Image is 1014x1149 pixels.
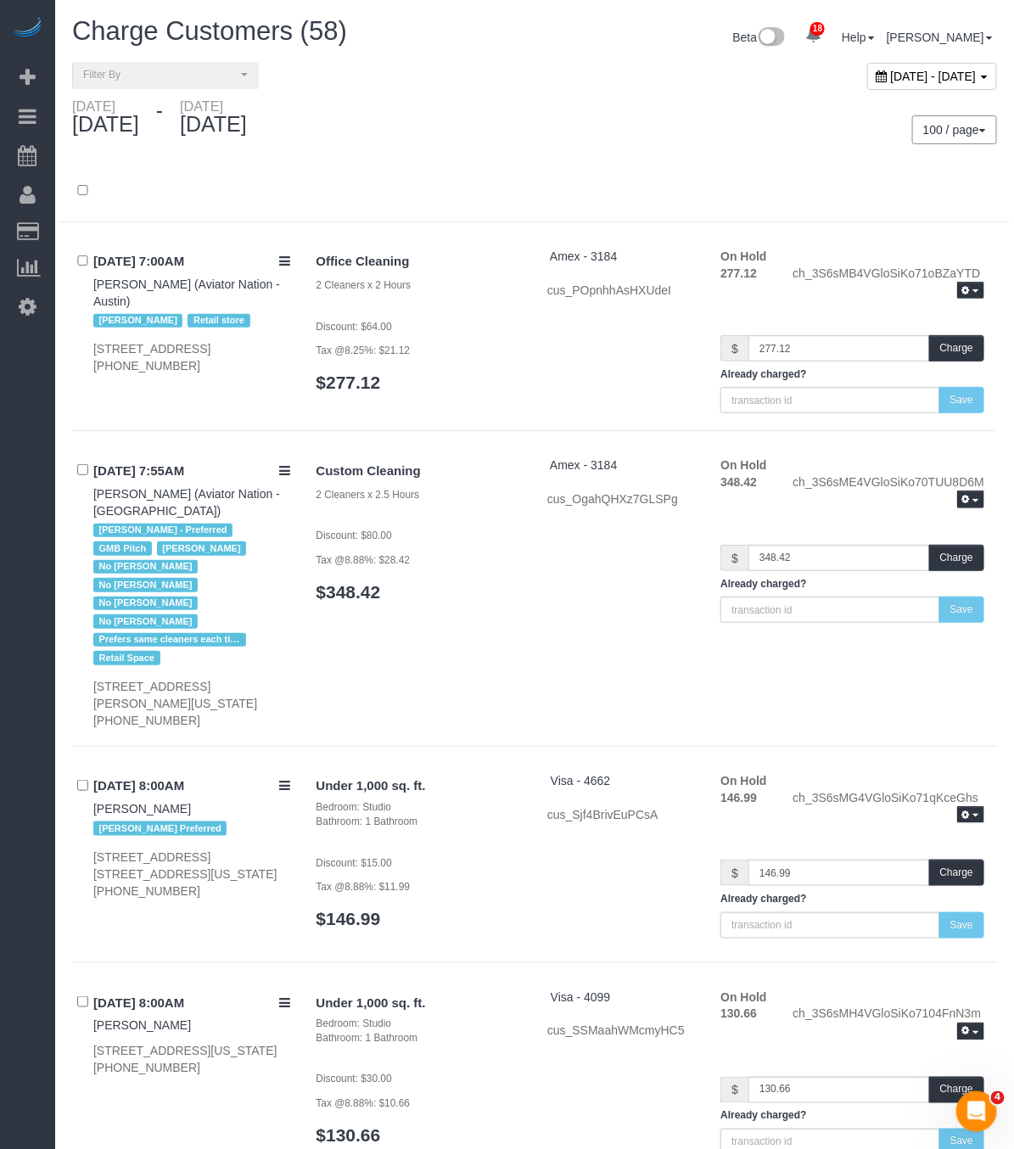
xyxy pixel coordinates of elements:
iframe: Intercom live chat [956,1091,997,1132]
small: 2 Cleaners x 2.5 Hours [317,489,420,501]
span: [PERSON_NAME] Preferred [93,821,227,835]
h4: [DATE] 8:00AM [93,996,291,1011]
small: Tax @8.88%: $11.99 [317,881,411,893]
a: [PERSON_NAME] [93,1019,191,1033]
strong: 348.42 [720,475,757,489]
div: Bathroom: 1 Bathroom [317,1032,522,1046]
img: Automaid Logo [10,17,44,41]
span: 18 [810,22,825,36]
input: transaction id [720,597,939,623]
span: $ [720,545,748,571]
span: No [PERSON_NAME] [93,597,198,610]
input: transaction id [720,912,939,939]
span: Prefers same cleaners each time [93,633,246,647]
strong: 130.66 [720,1007,757,1021]
div: [DATE] [72,99,139,113]
h4: Under 1,000 sq. ft. [317,996,522,1011]
div: Bathroom: 1 Bathroom [317,815,522,829]
span: 4 [991,1091,1005,1105]
button: Filter By [72,62,259,88]
small: Tax @8.88%: $10.66 [317,1098,411,1110]
a: [PERSON_NAME] (Aviator Nation - [GEOGRAPHIC_DATA]) [93,487,280,518]
strong: 146.99 [720,791,757,804]
div: cus_Sjf4BrivEuPCsA [547,806,695,823]
nav: Pagination navigation [913,115,997,144]
div: Bedroom: Studio [317,800,522,815]
a: Beta [733,31,786,44]
button: Charge [929,545,984,571]
a: [PERSON_NAME] [93,802,191,816]
span: No [PERSON_NAME] [93,614,198,628]
a: $146.99 [317,909,381,928]
small: Tax @8.88%: $28.42 [317,554,411,566]
strong: 277.12 [720,266,757,280]
button: 100 / page [912,115,997,144]
a: $130.66 [317,1126,381,1146]
button: Charge [929,335,984,362]
span: Visa - 4099 [551,990,611,1004]
a: $348.42 [317,582,381,602]
small: Discount: $80.00 [317,530,392,541]
div: Tags [93,519,291,670]
span: Charge Customers (58) [72,16,347,46]
small: Discount: $64.00 [317,321,392,333]
div: cus_POpnhhAsHXUdeI [547,282,695,299]
span: [PERSON_NAME] [93,314,182,328]
strong: On Hold [720,990,766,1004]
div: [DATE] [72,99,156,137]
small: 2 Cleaners x 2 Hours [317,279,412,291]
a: [PERSON_NAME] [887,31,993,44]
div: ch_3S6sME4VGloSiKo70TUU8D6M [781,474,997,511]
small: Discount: $30.00 [317,1073,392,1085]
button: Charge [929,1077,984,1103]
h4: Office Cleaning [317,255,522,269]
div: cus_OgahQHXz7GLSPg [547,490,695,507]
div: [STREET_ADDRESS][PERSON_NAME][US_STATE] [PHONE_NUMBER] [93,678,291,729]
div: ch_3S6sMG4VGloSiKo71qKceGhs [781,789,997,827]
div: [DATE] [163,99,247,137]
span: Filter By [83,68,237,82]
span: No [PERSON_NAME] [93,560,198,574]
strong: On Hold [720,774,766,787]
h5: Already charged? [720,369,984,380]
h4: [DATE] 8:00AM [93,779,291,793]
a: Amex - 3184 [550,458,617,472]
h4: [DATE] 7:00AM [93,255,291,269]
div: ch_3S6sMB4VGloSiKo71oBZaYTD [781,265,997,302]
div: [STREET_ADDRESS] [STREET_ADDRESS][US_STATE] [PHONE_NUMBER] [93,849,291,900]
input: transaction id [720,387,939,413]
a: Amex - 3184 [550,249,617,263]
h4: Custom Cleaning [317,464,522,479]
span: $ [720,1077,748,1103]
div: [STREET_ADDRESS] [PHONE_NUMBER] [93,340,291,374]
div: cus_SSMaahWMcmyHC5 [547,1023,695,1040]
small: Discount: $15.00 [317,857,392,869]
a: Help [842,31,875,44]
img: New interface [757,27,785,49]
a: 18 [797,17,830,54]
span: [PERSON_NAME] - Preferred [93,524,232,537]
h5: Already charged? [720,894,984,905]
strong: On Hold [720,458,766,472]
h4: [DATE] 7:55AM [93,464,291,479]
div: Bedroom: Studio [317,1017,522,1032]
div: Tags [93,817,291,839]
span: - [156,99,163,137]
span: No [PERSON_NAME] [93,578,198,591]
a: Visa - 4662 [551,774,611,787]
small: Tax @8.25%: $21.12 [317,345,411,356]
strong: On Hold [720,249,766,263]
span: GMB Pitch [93,541,152,555]
span: $ [720,860,748,886]
a: [PERSON_NAME] (Aviator Nation - Austin) [93,277,280,308]
button: Charge [929,860,984,886]
h4: Under 1,000 sq. ft. [317,779,522,793]
span: Retail store [188,314,249,328]
span: $ [720,335,748,362]
div: [STREET_ADDRESS][US_STATE] [PHONE_NUMBER] [93,1043,291,1077]
div: ch_3S6sMH4VGloSiKo7104FnN3m [781,1006,997,1043]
